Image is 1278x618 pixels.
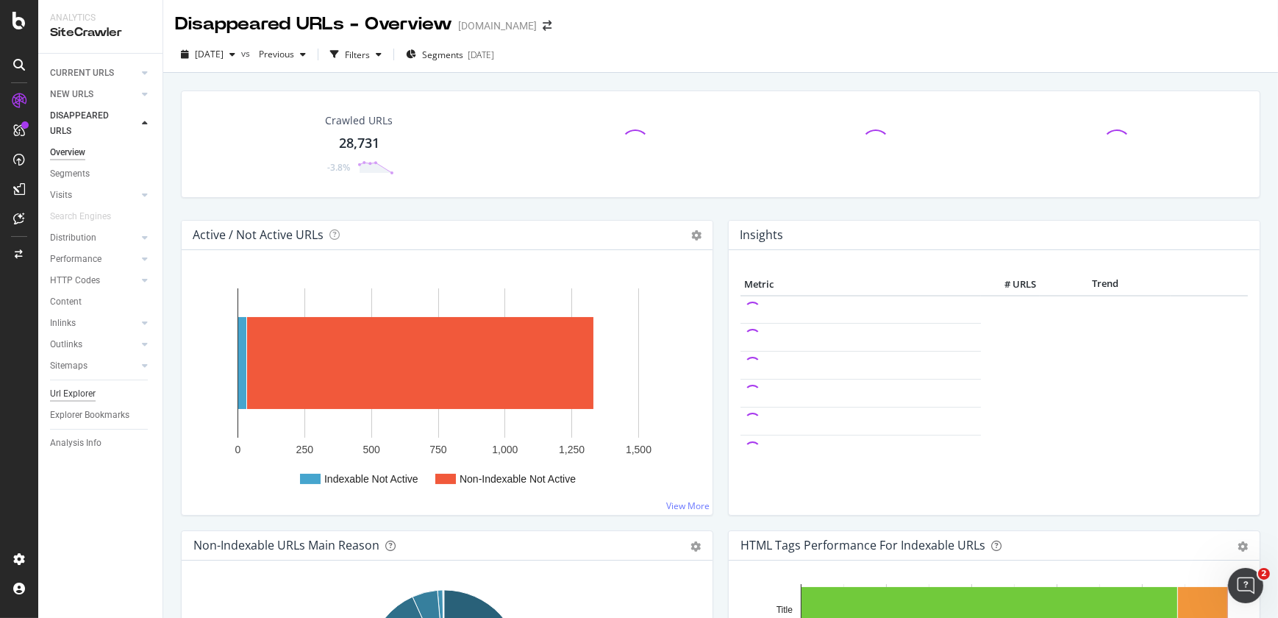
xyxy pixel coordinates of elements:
a: Visits [50,188,138,203]
svg: A chart. [193,274,696,503]
a: Distribution [50,230,138,246]
div: -3.8% [327,161,350,174]
div: Performance [50,252,101,267]
div: Non-Indexable URLs Main Reason [193,538,379,553]
a: HTTP Codes [50,273,138,288]
div: Search Engines [50,209,111,224]
button: Segments[DATE] [400,43,500,66]
span: Previous [253,48,294,60]
a: CURRENT URLS [50,65,138,81]
th: Metric [740,274,981,296]
div: Overview [50,145,85,160]
text: 1,000 [492,444,518,455]
a: Content [50,294,152,310]
text: 0 [235,444,241,455]
th: # URLS [981,274,1040,296]
a: NEW URLS [50,87,138,102]
div: Crawled URLs [325,113,393,128]
a: Analysis Info [50,436,152,451]
a: Performance [50,252,138,267]
text: 750 [429,444,447,455]
div: Distribution [50,230,96,246]
div: HTTP Codes [50,273,100,288]
a: Url Explorer [50,386,152,402]
span: Segments [422,49,463,61]
div: gear [1238,541,1248,552]
div: Filters [345,49,370,61]
div: [DOMAIN_NAME] [458,18,537,33]
div: DISAPPEARED URLS [50,108,124,139]
text: Non-Indexable Not Active [460,473,576,485]
text: Indexable Not Active [324,473,418,485]
a: Outlinks [50,337,138,352]
div: SiteCrawler [50,24,151,41]
th: Trend [1040,274,1171,296]
text: 250 [296,444,314,455]
text: 1,500 [626,444,652,455]
div: [DATE] [468,49,494,61]
div: HTML Tags Performance for Indexable URLs [740,538,985,553]
i: Options [691,230,702,241]
div: CURRENT URLS [50,65,114,81]
h4: Active / Not Active URLs [193,225,324,245]
div: NEW URLS [50,87,93,102]
div: gear [690,541,701,552]
text: 1,250 [559,444,585,455]
a: DISAPPEARED URLS [50,108,138,139]
button: Filters [324,43,388,66]
div: Analysis Info [50,436,101,451]
span: 2 [1258,568,1270,580]
a: View More [666,500,710,512]
text: Title [777,605,793,615]
button: [DATE] [175,43,241,66]
a: Overview [50,145,152,160]
a: Sitemaps [50,358,138,374]
div: Url Explorer [50,386,96,402]
div: arrow-right-arrow-left [543,21,551,31]
div: Content [50,294,82,310]
div: Outlinks [50,337,82,352]
text: 500 [363,444,380,455]
a: Explorer Bookmarks [50,408,152,423]
a: Segments [50,166,152,182]
div: Segments [50,166,90,182]
iframe: Intercom live chat [1228,568,1263,603]
div: Visits [50,188,72,203]
h4: Insights [740,225,783,245]
div: Explorer Bookmarks [50,408,129,423]
a: Inlinks [50,316,138,331]
div: Disappeared URLs - Overview [175,12,452,37]
div: Inlinks [50,316,76,331]
button: Previous [253,43,312,66]
div: Analytics [50,12,151,24]
span: vs [241,47,253,60]
div: Sitemaps [50,358,88,374]
span: 2025 Sep. 29th [195,48,224,60]
div: 28,731 [339,134,379,153]
a: Search Engines [50,209,126,224]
